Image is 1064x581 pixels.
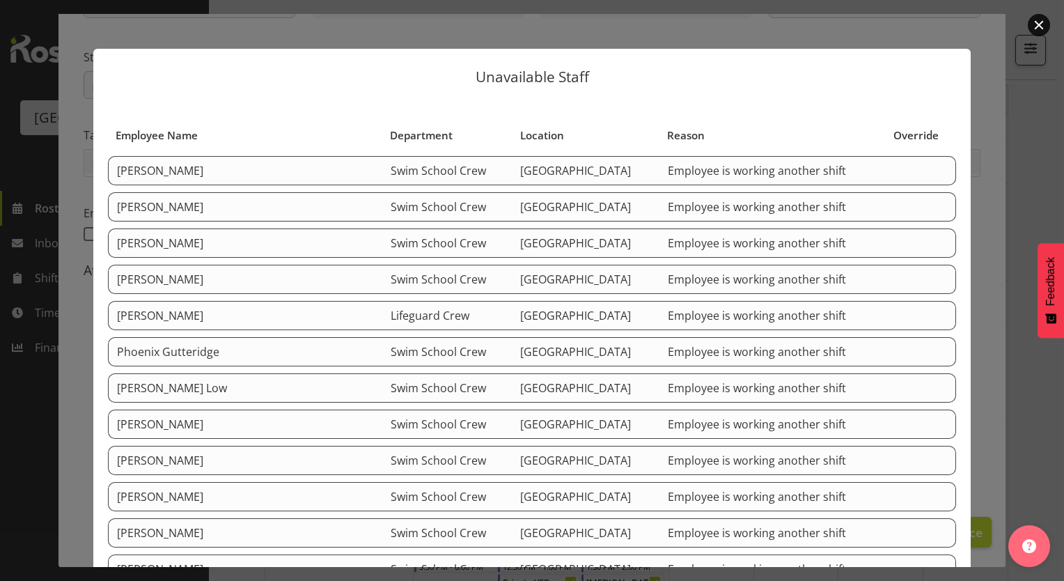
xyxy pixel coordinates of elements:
td: [PERSON_NAME] [108,228,382,258]
div: Location [520,127,652,144]
td: Employee is working another shift [659,446,885,475]
span: [GEOGRAPHIC_DATA] [520,272,631,287]
td: Employee is working another shift [659,192,885,222]
span: Swim School Crew [391,199,486,215]
td: [PERSON_NAME] [108,482,382,511]
td: Employee is working another shift [659,410,885,439]
span: Swim School Crew [391,561,486,577]
span: Swim School Crew [391,380,486,396]
td: Employee is working another shift [659,156,885,185]
p: Unavailable Staff [107,70,957,84]
span: [GEOGRAPHIC_DATA] [520,344,631,359]
td: Employee is working another shift [659,228,885,258]
span: Feedback [1045,257,1057,306]
span: Swim School Crew [391,235,486,251]
td: [PERSON_NAME] [108,301,382,330]
img: help-xxl-2.png [1022,539,1036,553]
span: Swim School Crew [391,525,486,541]
td: Employee is working another shift [659,482,885,511]
span: Swim School Crew [391,417,486,432]
td: [PERSON_NAME] [108,192,382,222]
span: [GEOGRAPHIC_DATA] [520,561,631,577]
td: Employee is working another shift [659,337,885,366]
span: Swim School Crew [391,453,486,468]
td: Employee is working another shift [659,373,885,403]
span: [GEOGRAPHIC_DATA] [520,489,631,504]
td: [PERSON_NAME] [108,518,382,548]
button: Feedback - Show survey [1038,243,1064,338]
td: [PERSON_NAME] Low [108,373,382,403]
span: [GEOGRAPHIC_DATA] [520,308,631,323]
td: Employee is working another shift [659,301,885,330]
td: [PERSON_NAME] [108,156,382,185]
td: Employee is working another shift [659,265,885,294]
span: Swim School Crew [391,344,486,359]
span: [GEOGRAPHIC_DATA] [520,453,631,468]
span: [GEOGRAPHIC_DATA] [520,380,631,396]
span: Swim School Crew [391,489,486,504]
td: Employee is working another shift [659,518,885,548]
span: [GEOGRAPHIC_DATA] [520,525,631,541]
div: Override [893,127,948,144]
div: Department [390,127,504,144]
td: [PERSON_NAME] [108,446,382,475]
td: Phoenix Gutteridge [108,337,382,366]
span: [GEOGRAPHIC_DATA] [520,235,631,251]
span: Lifeguard Crew [391,308,469,323]
div: Employee Name [116,127,374,144]
span: [GEOGRAPHIC_DATA] [520,199,631,215]
td: [PERSON_NAME] [108,410,382,439]
span: [GEOGRAPHIC_DATA] [520,417,631,432]
td: [PERSON_NAME] [108,265,382,294]
span: Swim School Crew [391,163,486,178]
div: Reason [667,127,877,144]
span: [GEOGRAPHIC_DATA] [520,163,631,178]
span: Swim School Crew [391,272,486,287]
